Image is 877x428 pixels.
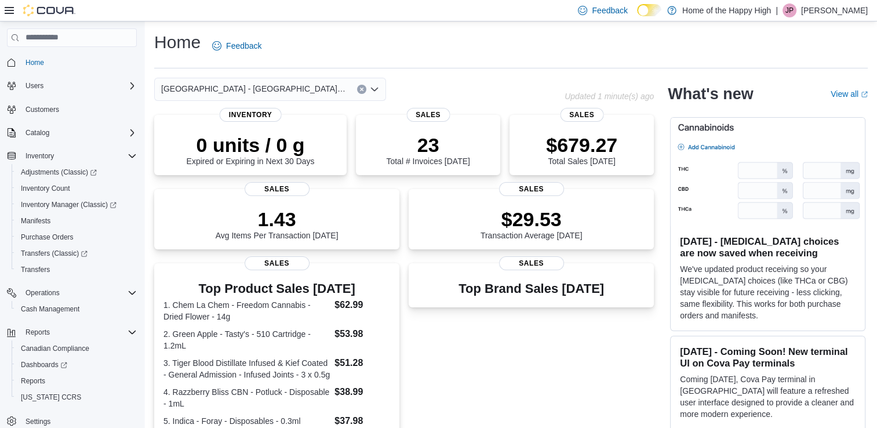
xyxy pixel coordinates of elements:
span: Transfers [16,263,137,277]
dd: $51.28 [334,356,390,370]
dd: $38.99 [334,385,390,399]
div: Jordan Prasad [783,3,796,17]
span: Adjustments (Classic) [21,168,97,177]
button: Inventory [21,149,59,163]
a: View allExternal link [831,89,868,99]
h1: Home [154,31,201,54]
p: | [776,3,778,17]
button: Catalog [2,125,141,141]
button: Transfers [12,262,141,278]
a: Adjustments (Classic) [16,165,101,179]
p: 1.43 [216,208,339,231]
span: Sales [245,256,310,270]
dt: 4. Razzberry Bliss CBN - Potluck - Disposable - 1mL [163,386,330,409]
a: Reports [16,374,50,388]
span: Customers [21,102,137,117]
span: Home [21,55,137,70]
h3: [DATE] - [MEDICAL_DATA] choices are now saved when receiving [680,235,856,259]
span: Inventory Count [16,182,137,195]
a: Feedback [208,34,266,57]
span: Transfers (Classic) [21,249,88,258]
span: Users [26,81,43,90]
button: Manifests [12,213,141,229]
p: Coming [DATE], Cova Pay terminal in [GEOGRAPHIC_DATA] will feature a refreshed user interface des... [680,373,856,420]
a: Transfers (Classic) [16,246,92,260]
span: Inventory [21,149,137,163]
a: Inventory Manager (Classic) [16,198,121,212]
a: Home [21,56,49,70]
span: Operations [26,288,60,298]
button: Inventory Count [12,180,141,197]
a: [US_STATE] CCRS [16,390,86,404]
span: Purchase Orders [21,233,74,242]
button: Reports [2,324,141,340]
span: [US_STATE] CCRS [21,393,81,402]
span: Reports [16,374,137,388]
img: Cova [23,5,75,16]
span: Inventory [26,151,54,161]
span: Transfers [21,265,50,274]
input: Dark Mode [637,4,661,16]
span: Operations [21,286,137,300]
span: Canadian Compliance [16,342,137,356]
dt: 3. Tiger Blood Distillate Infused & Kief Coated - General Admission - Infused Joints - 3 x 0.5g [163,357,330,380]
button: [US_STATE] CCRS [12,389,141,405]
span: Adjustments (Classic) [16,165,137,179]
h3: Top Brand Sales [DATE] [458,282,604,296]
a: Adjustments (Classic) [12,164,141,180]
p: [PERSON_NAME] [801,3,868,17]
a: Inventory Manager (Classic) [12,197,141,213]
span: Reports [21,376,45,386]
h2: What's new [668,85,753,103]
p: Updated 1 minute(s) ago [565,92,654,101]
dt: 2. Green Apple - Tasty's - 510 Cartridge - 1.2mL [163,328,330,351]
span: Purchase Orders [16,230,137,244]
a: Purchase Orders [16,230,78,244]
button: Users [2,78,141,94]
span: [GEOGRAPHIC_DATA] - [GEOGRAPHIC_DATA] - Pop's Cannabis [161,82,345,96]
span: JP [785,3,794,17]
span: Settings [21,414,137,428]
a: Canadian Compliance [16,342,94,356]
span: Inventory Manager (Classic) [21,200,117,209]
button: Inventory [2,148,141,164]
span: Customers [26,105,59,114]
dt: 1. Chem La Chem - Freedom Cannabis - Dried Flower - 14g [163,299,330,322]
span: Catalog [26,128,49,137]
span: Home [26,58,44,67]
h3: Top Product Sales [DATE] [163,282,390,296]
h3: [DATE] - Coming Soon! New terminal UI on Cova Pay terminals [680,346,856,369]
a: Dashboards [12,357,141,373]
div: Expired or Expiring in Next 30 Days [187,133,315,166]
span: Washington CCRS [16,390,137,404]
p: 23 [386,133,470,157]
span: Sales [499,182,564,196]
span: Catalog [21,126,137,140]
button: Purchase Orders [12,229,141,245]
span: Inventory Manager (Classic) [16,198,137,212]
div: Total # Invoices [DATE] [386,133,470,166]
span: Sales [406,108,450,122]
button: Reports [21,325,54,339]
button: Clear input [357,85,366,94]
dt: 5. Indica - Foray - Disposables - 0.3ml [163,415,330,427]
span: Settings [26,417,50,426]
span: Dashboards [16,358,137,372]
div: Transaction Average [DATE] [481,208,583,240]
p: Home of the Happy High [682,3,771,17]
dd: $37.98 [334,414,390,428]
div: Total Sales [DATE] [546,133,617,166]
span: Dashboards [21,360,67,369]
span: Inventory [220,108,282,122]
button: Canadian Compliance [12,340,141,357]
p: 0 units / 0 g [187,133,315,157]
button: Operations [21,286,64,300]
span: Sales [499,256,564,270]
span: Transfers (Classic) [16,246,137,260]
button: Open list of options [370,85,379,94]
span: Feedback [592,5,627,16]
span: Reports [21,325,137,339]
span: Manifests [21,216,50,226]
span: Cash Management [21,304,79,314]
button: Reports [12,373,141,389]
